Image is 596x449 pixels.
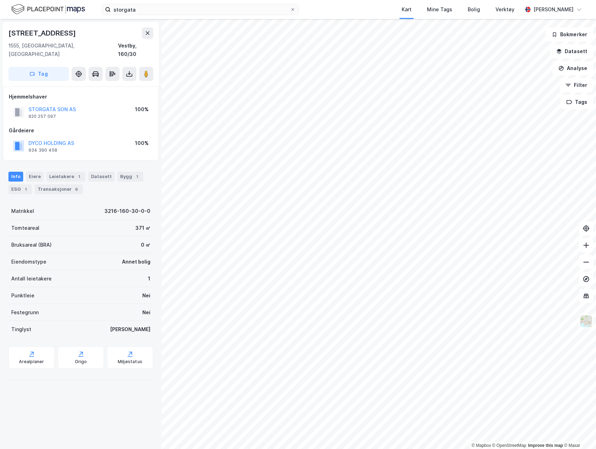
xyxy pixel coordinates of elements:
div: Eiere [26,172,44,182]
div: Bruksareal (BRA) [11,241,52,249]
img: Z [579,315,593,328]
div: [PERSON_NAME] [110,325,150,334]
div: 0 ㎡ [141,241,150,249]
button: Tags [561,95,593,109]
div: Arealplaner [19,359,44,365]
div: 3216-160-30-0-0 [104,207,150,215]
div: Annet bolig [122,258,150,266]
div: 6 [73,186,80,193]
div: 100% [135,139,149,147]
div: Origo [75,359,87,365]
div: Verktøy [495,5,514,14]
div: Nei [142,291,150,300]
div: Antall leietakere [11,274,52,283]
div: 1 [148,274,150,283]
div: 1555, [GEOGRAPHIC_DATA], [GEOGRAPHIC_DATA] [8,42,118,58]
div: Bolig [468,5,480,14]
a: Mapbox [472,443,491,448]
a: Improve this map [528,443,563,448]
div: Leietakere [46,172,85,182]
div: 920 257 097 [28,114,56,119]
div: 1 [134,173,141,180]
input: Søk på adresse, matrikkel, gårdeiere, leietakere eller personer [111,4,290,15]
div: 371 ㎡ [135,224,150,232]
div: Kart [402,5,412,14]
div: Transaksjoner [35,184,83,194]
div: Tinglyst [11,325,31,334]
div: Nei [142,308,150,317]
iframe: Chat Widget [561,415,596,449]
a: OpenStreetMap [492,443,526,448]
img: logo.f888ab2527a4732fd821a326f86c7f29.svg [11,3,85,15]
div: Hjemmelshaver [9,93,153,101]
div: Tomteareal [11,224,39,232]
button: Analyse [552,61,593,75]
div: Punktleie [11,291,34,300]
div: 100% [135,105,149,114]
div: Miljøstatus [118,359,142,365]
div: ESG [8,184,32,194]
div: Matrikkel [11,207,34,215]
button: Datasett [550,44,593,58]
div: 934 390 458 [28,147,57,153]
button: Filter [559,78,593,92]
div: Datasett [88,172,115,182]
div: Mine Tags [427,5,452,14]
div: [STREET_ADDRESS] [8,27,77,39]
div: Eiendomstype [11,258,46,266]
div: 1 [22,186,29,193]
button: Bokmerker [546,27,593,42]
div: Vestby, 160/30 [118,42,153,58]
button: Tag [8,67,69,81]
div: [PERSON_NAME] [533,5,574,14]
div: Festegrunn [11,308,39,317]
div: Gårdeiere [9,126,153,135]
div: Bygg [117,172,143,182]
div: 1 [76,173,83,180]
div: Info [8,172,23,182]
